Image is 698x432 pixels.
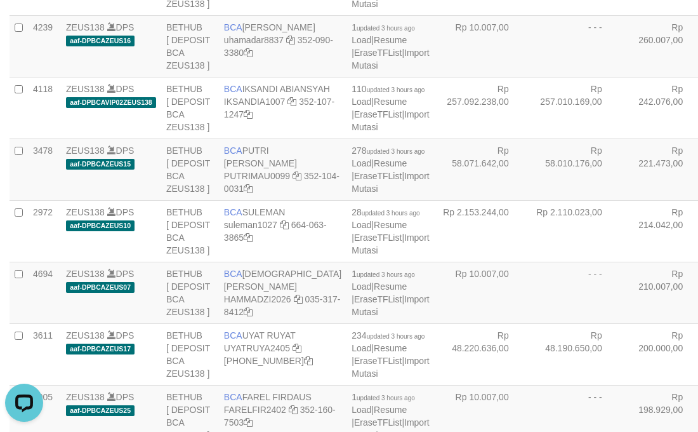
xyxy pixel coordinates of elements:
span: BCA [224,392,242,402]
span: BCA [224,84,242,94]
a: Load [352,220,371,230]
span: aaf-DPBCAVIP02ZEUS138 [66,97,156,108]
a: EraseTFList [354,233,402,243]
td: BETHUB [ DEPOSIT BCA ZEUS138 ] [161,138,219,200]
td: Rp 257.010.169,00 [528,77,621,138]
td: [DEMOGRAPHIC_DATA][PERSON_NAME] 035-317-8412 [219,262,346,323]
span: BCA [224,22,242,32]
a: Copy PUTRIMAU0099 to clipboard [293,171,301,181]
span: updated 3 hours ago [357,25,415,32]
span: | | | [352,84,429,132]
td: 3611 [28,323,61,385]
span: aaf-DPBCAZEUS10 [66,220,135,231]
button: Open LiveChat chat widget [5,5,43,43]
a: EraseTFList [354,171,402,181]
a: Copy 6640633865 to clipboard [244,233,253,243]
a: Resume [374,281,407,292]
a: Load [352,405,371,415]
span: 1 [352,22,415,32]
a: UYATRUYA2405 [224,343,290,353]
span: BCA [224,330,242,341]
td: DPS [61,262,161,323]
span: aaf-DPBCAZEUS25 [66,405,135,416]
span: | | | [352,145,429,194]
a: Copy 4062304107 to clipboard [304,356,313,366]
span: | | | [352,207,429,255]
a: ZEUS138 [66,84,105,94]
td: BETHUB [ DEPOSIT BCA ZEUS138 ] [161,323,219,385]
a: EraseTFList [354,109,402,119]
td: BETHUB [ DEPOSIT BCA ZEUS138 ] [161,77,219,138]
a: ZEUS138 [66,330,105,341]
a: Load [352,35,371,45]
a: ZEUS138 [66,207,105,217]
td: Rp 10.007,00 [435,15,528,77]
a: Copy HAMMADZI2026 to clipboard [294,294,303,304]
a: uhamadar8837 [224,35,284,45]
span: updated 3 hours ago [357,395,415,402]
a: Copy 3521040031 to clipboard [244,184,253,194]
span: BCA [224,145,242,156]
td: DPS [61,200,161,262]
span: aaf-DPBCAZEUS07 [66,282,135,293]
td: 4694 [28,262,61,323]
a: Copy suleman1027 to clipboard [280,220,289,230]
td: Rp 48.220.636,00 [435,323,528,385]
a: suleman1027 [224,220,277,230]
td: Rp 58.071.642,00 [435,138,528,200]
td: [PERSON_NAME] 352-090-3380 [219,15,346,77]
span: 234 [352,330,425,341]
a: HAMMADZI2026 [224,294,291,304]
span: 28 [352,207,419,217]
a: EraseTFList [354,356,402,366]
span: aaf-DPBCAZEUS16 [66,36,135,46]
td: - - - [528,15,621,77]
a: Copy 0353178412 to clipboard [244,307,253,317]
a: Import Mutasi [352,356,429,379]
td: 3478 [28,138,61,200]
a: Resume [374,343,407,353]
a: ZEUS138 [66,392,105,402]
span: | | | [352,330,429,379]
a: Load [352,281,371,292]
a: Load [352,343,371,353]
span: updated 3 hours ago [367,333,425,340]
span: | | | [352,22,429,71]
span: updated 3 hours ago [367,148,425,155]
a: ZEUS138 [66,269,105,279]
a: Copy uhamadar8837 to clipboard [286,35,295,45]
span: aaf-DPBCAZEUS15 [66,159,135,170]
td: BETHUB [ DEPOSIT BCA ZEUS138 ] [161,200,219,262]
a: Load [352,158,371,168]
a: Copy 3520903380 to clipboard [244,48,253,58]
a: Resume [374,405,407,415]
a: Load [352,97,371,107]
a: EraseTFList [354,48,402,58]
a: PUTRIMAU0099 [224,171,290,181]
td: Rp 48.190.650,00 [528,323,621,385]
span: 278 [352,145,425,156]
span: 1 [352,392,415,402]
td: - - - [528,262,621,323]
span: BCA [224,207,242,217]
span: aaf-DPBCAZEUS17 [66,344,135,354]
a: Copy FARELFIR2402 to clipboard [289,405,298,415]
td: DPS [61,77,161,138]
td: Rp 58.010.176,00 [528,138,621,200]
span: updated 3 hours ago [362,210,420,217]
td: Rp 257.092.238,00 [435,77,528,138]
a: EraseTFList [354,417,402,428]
span: 110 [352,84,425,94]
a: Import Mutasi [352,294,429,317]
td: 2972 [28,200,61,262]
td: 4239 [28,15,61,77]
td: DPS [61,323,161,385]
td: IKSANDI ABIANSYAH 352-107-1247 [219,77,346,138]
a: ZEUS138 [66,22,105,32]
td: 4118 [28,77,61,138]
a: IKSANDIA1007 [224,97,286,107]
a: Import Mutasi [352,109,429,132]
a: Resume [374,35,407,45]
a: Copy 3521071247 to clipboard [244,109,253,119]
a: Import Mutasi [352,233,429,255]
